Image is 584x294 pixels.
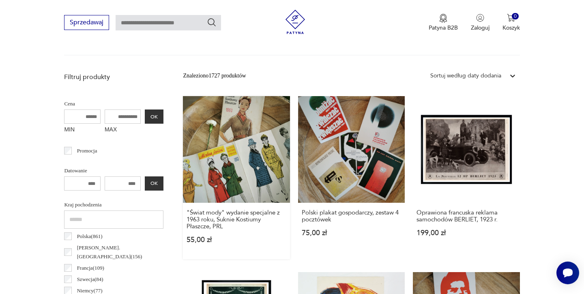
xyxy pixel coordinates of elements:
[439,14,447,23] img: Ikona medalu
[417,230,516,236] p: 199,00 zł
[298,96,405,259] a: Polski plakat gospodarczy, zestaw 4 pocztówekPolski plakat gospodarczy, zestaw 4 pocztówek75,00 zł
[429,14,458,32] button: Patyna B2B
[302,209,401,223] h3: Polski plakat gospodarczy, zestaw 4 pocztówek
[302,230,401,236] p: 75,00 zł
[77,232,103,241] p: Polska ( 861 )
[77,146,97,155] p: Promocja
[471,24,490,32] p: Zaloguj
[417,209,516,223] h3: Oprawiona francuska reklama samochodów BERLIET, 1923 r.
[187,209,286,230] h3: "Świat mody" wydanie specjalne z 1963 roku, Suknie Kostiumy Płaszcze, PRL
[77,264,104,273] p: Francja ( 109 )
[64,73,163,82] p: Filtruj produkty
[145,109,163,124] button: OK
[105,124,141,137] label: MAX
[413,96,520,259] a: Oprawiona francuska reklama samochodów BERLIET, 1923 r.Oprawiona francuska reklama samochodów BER...
[64,20,109,26] a: Sprzedawaj
[430,71,501,80] div: Sortuj według daty dodania
[77,243,164,261] p: [PERSON_NAME]. [GEOGRAPHIC_DATA] ( 156 )
[476,14,484,22] img: Ikonka użytkownika
[64,200,163,209] p: Kraj pochodzenia
[556,262,579,284] iframe: Smartsupp widget button
[145,176,163,191] button: OK
[207,17,217,27] button: Szukaj
[187,236,286,243] p: 55,00 zł
[77,275,103,284] p: Szwecja ( 84 )
[183,71,246,80] div: Znaleziono 1727 produktów
[183,96,290,259] a: "Świat mody" wydanie specjalne z 1963 roku, Suknie Kostiumy Płaszcze, PRL"Świat mody" wydanie spe...
[64,124,101,137] label: MIN
[283,10,307,34] img: Patyna - sklep z meblami i dekoracjami vintage
[429,24,458,32] p: Patyna B2B
[64,99,163,108] p: Cena
[471,14,490,32] button: Zaloguj
[64,15,109,30] button: Sprzedawaj
[507,14,515,22] img: Ikona koszyka
[64,166,163,175] p: Datowanie
[502,24,520,32] p: Koszyk
[502,14,520,32] button: 0Koszyk
[429,14,458,32] a: Ikona medaluPatyna B2B
[512,13,519,20] div: 0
